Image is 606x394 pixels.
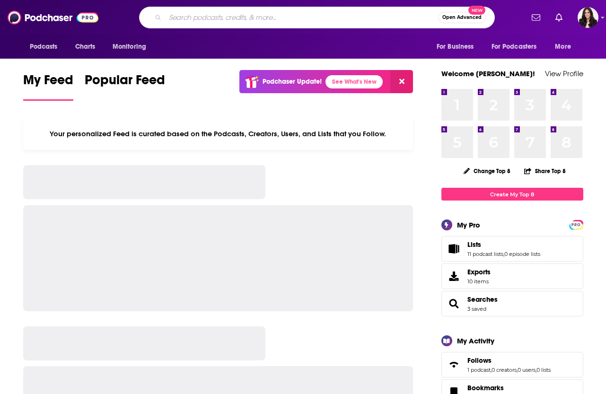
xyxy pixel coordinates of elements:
[548,38,583,56] button: open menu
[571,221,582,228] a: PRO
[467,240,481,249] span: Lists
[517,367,518,373] span: ,
[467,240,540,249] a: Lists
[467,356,551,365] a: Follows
[492,367,517,373] a: 0 creators
[491,367,492,373] span: ,
[457,220,480,229] div: My Pro
[467,384,504,392] span: Bookmarks
[457,336,494,345] div: My Activity
[441,69,535,78] a: Welcome [PERSON_NAME]!
[441,263,583,289] a: Exports
[536,367,536,373] span: ,
[441,291,583,316] span: Searches
[504,251,540,257] a: 0 episode lists
[442,15,482,20] span: Open Advanced
[113,40,146,53] span: Monitoring
[578,7,598,28] span: Logged in as RebeccaShapiro
[23,38,70,56] button: open menu
[467,268,491,276] span: Exports
[536,367,551,373] a: 0 lists
[85,72,165,94] span: Popular Feed
[467,384,515,392] a: Bookmarks
[165,10,438,25] input: Search podcasts, credits, & more...
[503,251,504,257] span: ,
[441,352,583,377] span: Follows
[139,7,495,28] div: Search podcasts, credits, & more...
[445,297,464,310] a: Searches
[552,9,566,26] a: Show notifications dropdown
[467,251,503,257] a: 11 podcast lists
[30,40,58,53] span: Podcasts
[555,40,571,53] span: More
[325,75,383,88] a: See What's New
[578,7,598,28] button: Show profile menu
[518,367,536,373] a: 0 users
[430,38,486,56] button: open menu
[263,78,322,86] p: Podchaser Update!
[445,242,464,255] a: Lists
[524,162,566,180] button: Share Top 8
[23,72,73,94] span: My Feed
[458,165,517,177] button: Change Top 8
[445,270,464,283] span: Exports
[85,72,165,101] a: Popular Feed
[75,40,96,53] span: Charts
[467,278,491,285] span: 10 items
[467,367,491,373] a: 1 podcast
[23,118,413,150] div: Your personalized Feed is curated based on the Podcasts, Creators, Users, and Lists that you Follow.
[441,236,583,262] span: Lists
[467,306,486,312] a: 3 saved
[467,356,492,365] span: Follows
[492,40,537,53] span: For Podcasters
[441,188,583,201] a: Create My Top 8
[545,69,583,78] a: View Profile
[438,12,486,23] button: Open AdvancedNew
[467,295,498,304] a: Searches
[468,6,485,15] span: New
[485,38,551,56] button: open menu
[528,9,544,26] a: Show notifications dropdown
[106,38,158,56] button: open menu
[578,7,598,28] img: User Profile
[445,358,464,371] a: Follows
[8,9,98,26] img: Podchaser - Follow, Share and Rate Podcasts
[437,40,474,53] span: For Business
[23,72,73,101] a: My Feed
[69,38,101,56] a: Charts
